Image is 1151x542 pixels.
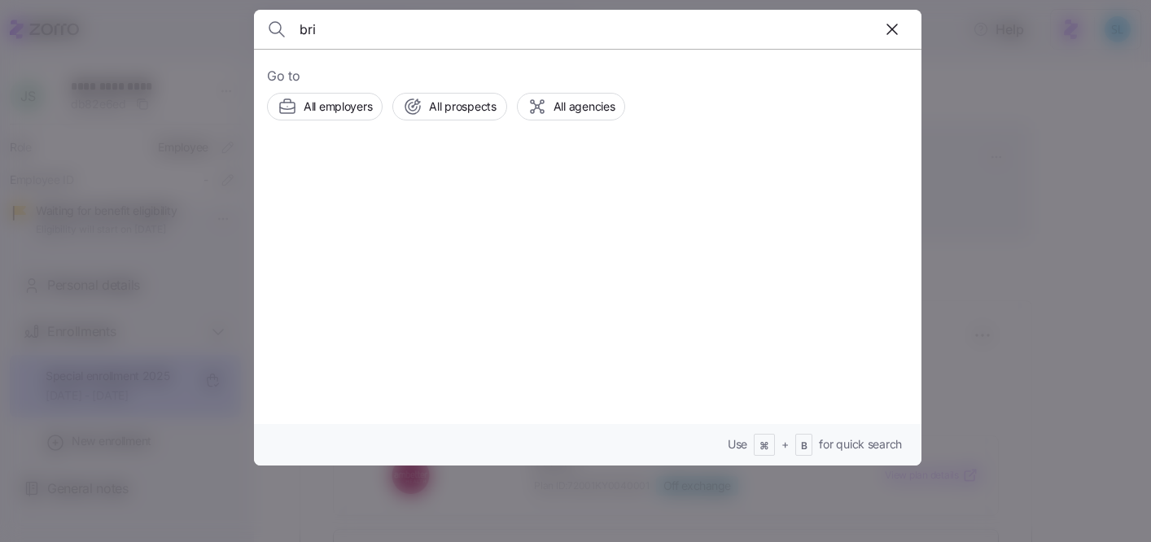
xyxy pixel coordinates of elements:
[392,93,506,120] button: All prospects
[429,98,496,115] span: All prospects
[759,439,769,453] span: ⌘
[781,436,789,452] span: +
[267,66,908,86] span: Go to
[554,98,615,115] span: All agencies
[517,93,626,120] button: All agencies
[304,98,372,115] span: All employers
[267,93,383,120] button: All employers
[801,439,807,453] span: B
[728,436,747,452] span: Use
[819,436,902,452] span: for quick search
